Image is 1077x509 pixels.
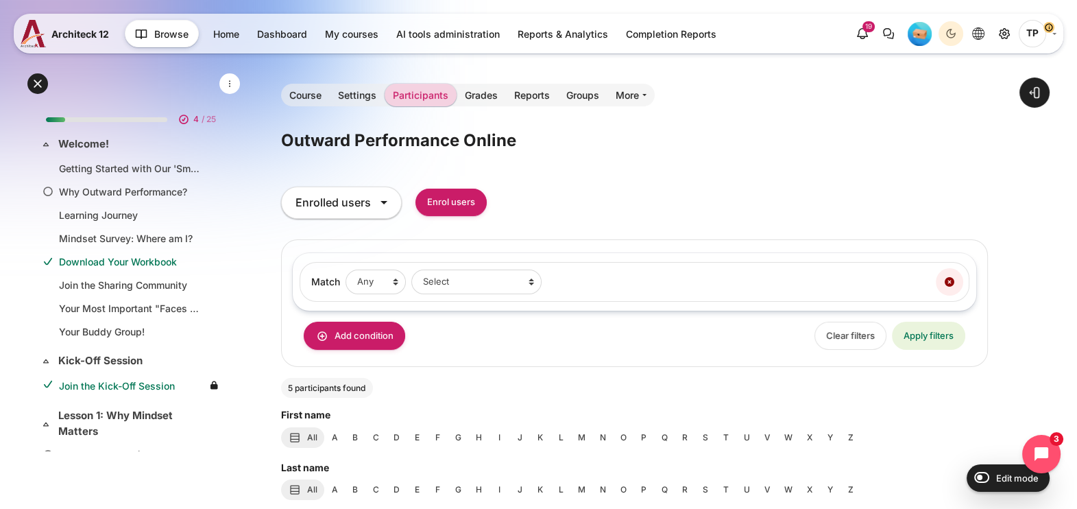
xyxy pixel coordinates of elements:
a: J [509,480,530,500]
a: R [675,480,695,500]
a: Join the Kick-Off Session [59,379,203,393]
a: Why Outward Performance? [59,185,203,199]
a: V [757,427,777,448]
a: All [281,427,324,448]
a: 4 / 25 [35,99,232,133]
a: O [613,480,633,500]
a: Y [820,427,840,448]
a: E [407,427,427,448]
a: X [799,427,820,448]
a: A12 A12 Architeck 12 [21,20,114,47]
a: T [716,427,736,448]
span: Browse [154,27,189,41]
a: Q [654,480,675,500]
div: 19 [862,21,875,32]
a: K [530,427,550,448]
a: More [607,84,655,106]
a: Download Your Workbook [59,254,203,269]
a: Learning Journey [59,208,203,222]
a: Kick-Off Session [58,353,206,369]
a: Mindset Survey: Where am I? [59,231,203,246]
a: Grades [457,84,506,106]
a: G [448,480,468,500]
h5: Last name [281,462,988,474]
a: AI tools administration [388,23,508,45]
a: Lesson 1: Why Mindset Matters [58,408,206,439]
a: F [427,480,448,500]
a: M [571,427,592,448]
a: X [799,480,820,500]
a: User menu [1019,20,1056,47]
a: O [613,427,633,448]
a: Y [820,480,840,500]
a: Q [654,427,675,448]
a: F [427,427,448,448]
a: I [489,480,509,500]
a: W [777,480,799,500]
span: Collapse [39,354,53,368]
span: Edit mode [996,473,1039,484]
a: Your Buddy Group! [59,324,203,339]
a: P [633,427,654,448]
a: H [468,427,489,448]
a: S [695,427,716,448]
a: Settings [330,84,385,106]
a: U [736,480,757,500]
input: Enrol users [415,189,487,217]
div: Level #1 [908,21,932,46]
button: Remove filter row [936,268,963,296]
a: M [571,480,592,500]
a: P [633,480,654,500]
button: Clear filters [814,322,886,351]
div: 16% [46,117,65,122]
a: Lesson 1 Videos (17 min.) [59,448,203,462]
span: Collapse [39,417,53,431]
a: D [386,480,407,500]
a: T [716,480,736,500]
a: Z [840,480,861,500]
button: Browse [125,20,199,47]
span: Add condition [335,329,394,343]
a: C [365,480,386,500]
a: B [345,427,365,448]
p: 5 participants found [281,378,373,398]
h1: Outward Performance Online [281,130,516,151]
span: Architeck 12 [51,27,109,41]
a: A [324,427,345,448]
a: All [281,480,324,500]
div: Dark Mode [941,23,961,44]
a: Join the Sharing Community [59,278,203,292]
a: G [448,427,468,448]
a: Level #1 [902,21,937,46]
a: H [468,480,489,500]
a: Reports & Analytics [509,23,616,45]
a: B [345,480,365,500]
img: A12 [21,20,46,47]
a: V [757,480,777,500]
a: N [592,480,613,500]
a: C [365,427,386,448]
label: Match [311,274,340,289]
span: / 25 [202,113,216,126]
a: J [509,427,530,448]
a: U [736,427,757,448]
button: Add condition [304,322,405,351]
a: Completion Reports [618,23,725,45]
a: K [530,480,550,500]
a: Reports [506,84,558,106]
a: Home [205,23,247,45]
div: Show notification window with 19 new notifications [850,21,875,46]
span: 4 [193,113,199,126]
button: Light Mode Dark Mode [939,21,963,46]
a: Welcome! [58,137,206,152]
a: My courses [317,23,387,45]
a: Groups [558,84,607,106]
a: N [592,427,613,448]
a: L [550,427,571,448]
span: Thanyaphon Pongpaichet [1019,20,1046,47]
a: Site administration [992,21,1017,46]
a: Z [840,427,861,448]
a: Participants [385,84,457,106]
a: Getting Started with Our 'Smart-Learning' Platform [59,161,203,176]
a: A [324,480,345,500]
